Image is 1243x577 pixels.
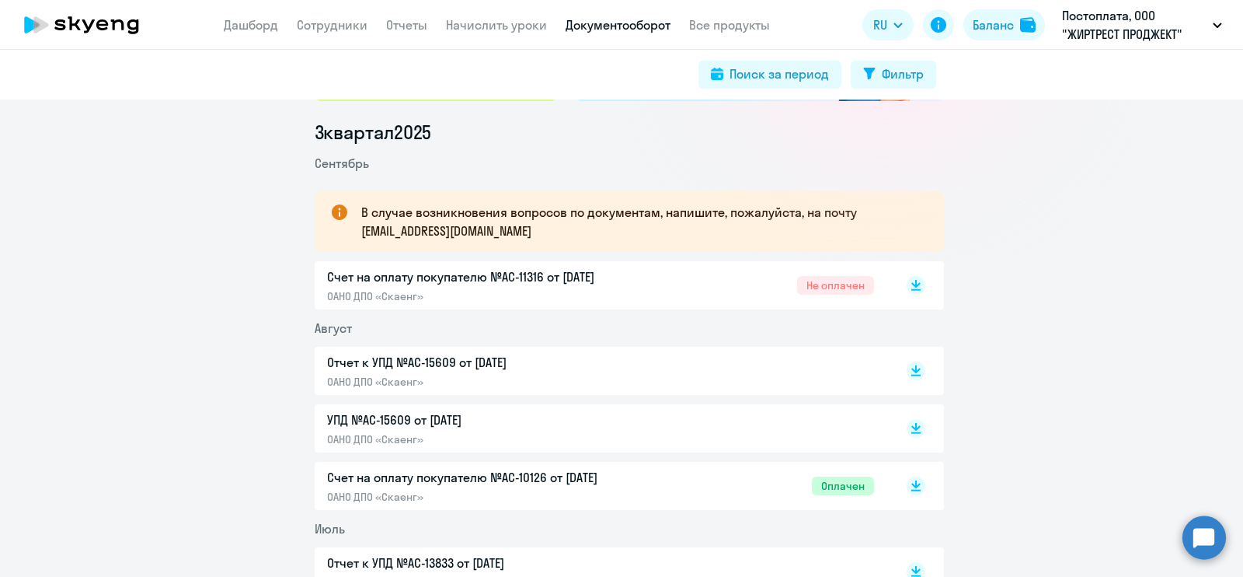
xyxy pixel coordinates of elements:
span: Сентябрь [315,156,369,171]
p: ОАНО ДПО «Скаенг» [327,375,653,389]
span: Август [315,320,352,336]
span: Июль [315,521,345,537]
div: Фильтр [882,65,924,83]
a: Начислить уроки [446,17,547,33]
button: Фильтр [851,61,936,89]
button: Постоплата, ООО "ЖИРТРЕСТ ПРОДЖЕКТ" [1054,6,1230,44]
a: УПД №AC-15609 от [DATE]ОАНО ДПО «Скаенг» [327,411,874,446]
span: RU [873,16,887,34]
a: Дашборд [224,17,278,33]
div: Баланс [973,16,1014,34]
a: Счет на оплату покупателю №AC-11316 от [DATE]ОАНО ДПО «Скаенг»Не оплачен [327,268,874,303]
a: Отчет к УПД №AC-15609 от [DATE]ОАНО ДПО «Скаенг» [327,353,874,389]
a: Сотрудники [297,17,367,33]
a: Документооборот [566,17,670,33]
button: Балансbalance [963,9,1045,40]
img: balance [1020,17,1036,33]
p: Счет на оплату покупателю №AC-11316 от [DATE] [327,268,653,286]
button: RU [862,9,914,40]
button: Поиск за период [698,61,841,89]
p: В случае возникновения вопросов по документам, напишите, пожалуйста, на почту [EMAIL_ADDRESS][DOM... [361,203,916,240]
p: ОАНО ДПО «Скаенг» [327,432,653,446]
p: Отчет к УПД №AC-13833 от [DATE] [327,554,653,572]
p: Отчет к УПД №AC-15609 от [DATE] [327,353,653,372]
p: УПД №AC-15609 от [DATE] [327,411,653,429]
a: Отчеты [386,17,427,33]
a: Все продукты [689,17,770,33]
p: ОАНО ДПО «Скаенг» [327,490,653,504]
div: Поиск за период [729,65,829,83]
p: Постоплата, ООО "ЖИРТРЕСТ ПРОДЖЕКТ" [1062,6,1206,44]
a: Счет на оплату покупателю №AC-10126 от [DATE]ОАНО ДПО «Скаенг»Оплачен [327,468,874,504]
p: Счет на оплату покупателю №AC-10126 от [DATE] [327,468,653,487]
span: Оплачен [812,477,874,495]
span: Не оплачен [797,276,874,295]
li: 3 квартал 2025 [315,120,944,145]
p: ОАНО ДПО «Скаенг» [327,289,653,303]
